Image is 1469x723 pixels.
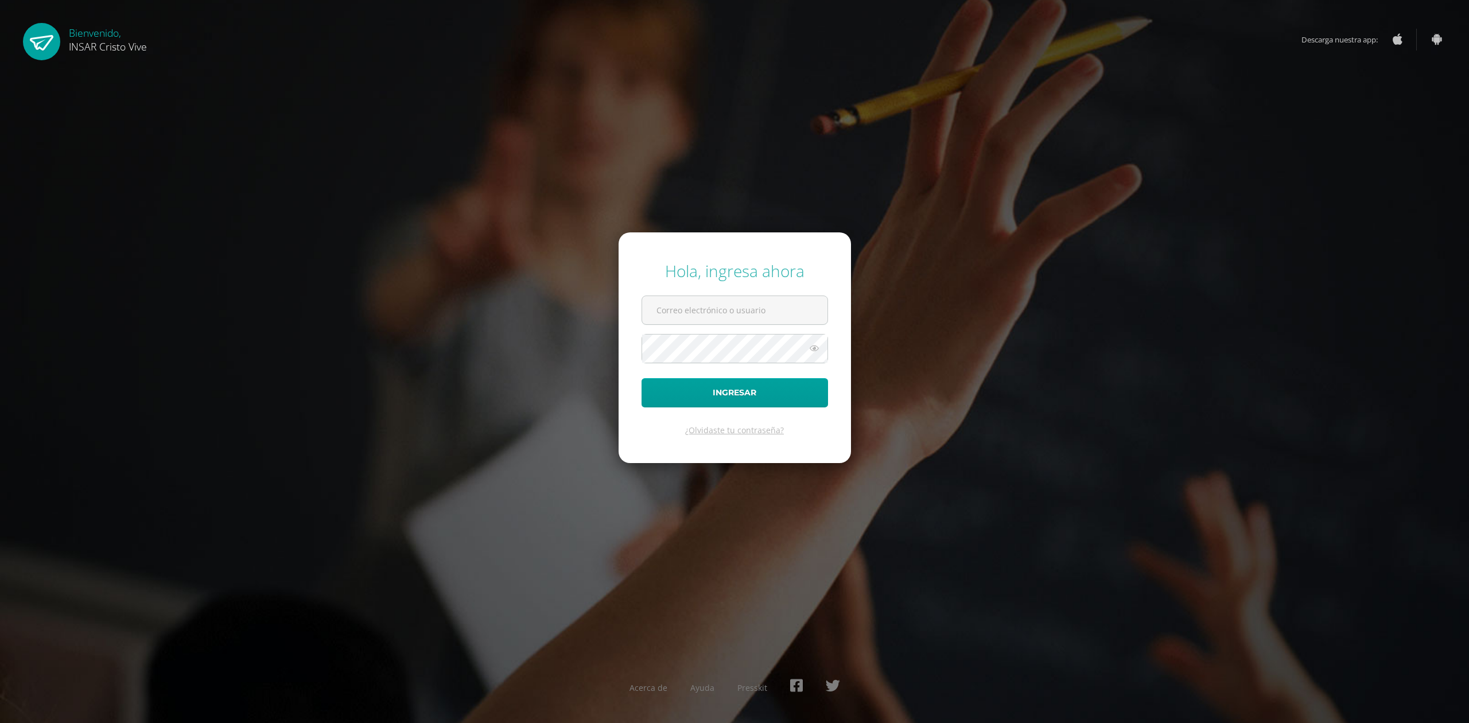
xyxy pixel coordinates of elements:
a: Presskit [737,682,767,693]
div: Bienvenido, [69,23,147,53]
button: Ingresar [642,378,828,407]
span: INSAR Cristo Vive [69,40,147,53]
div: Hola, ingresa ahora [642,260,828,282]
a: ¿Olvidaste tu contraseña? [685,425,784,436]
span: Descarga nuestra app: [1301,29,1389,50]
a: Ayuda [690,682,714,693]
input: Correo electrónico o usuario [642,296,827,324]
a: Acerca de [629,682,667,693]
